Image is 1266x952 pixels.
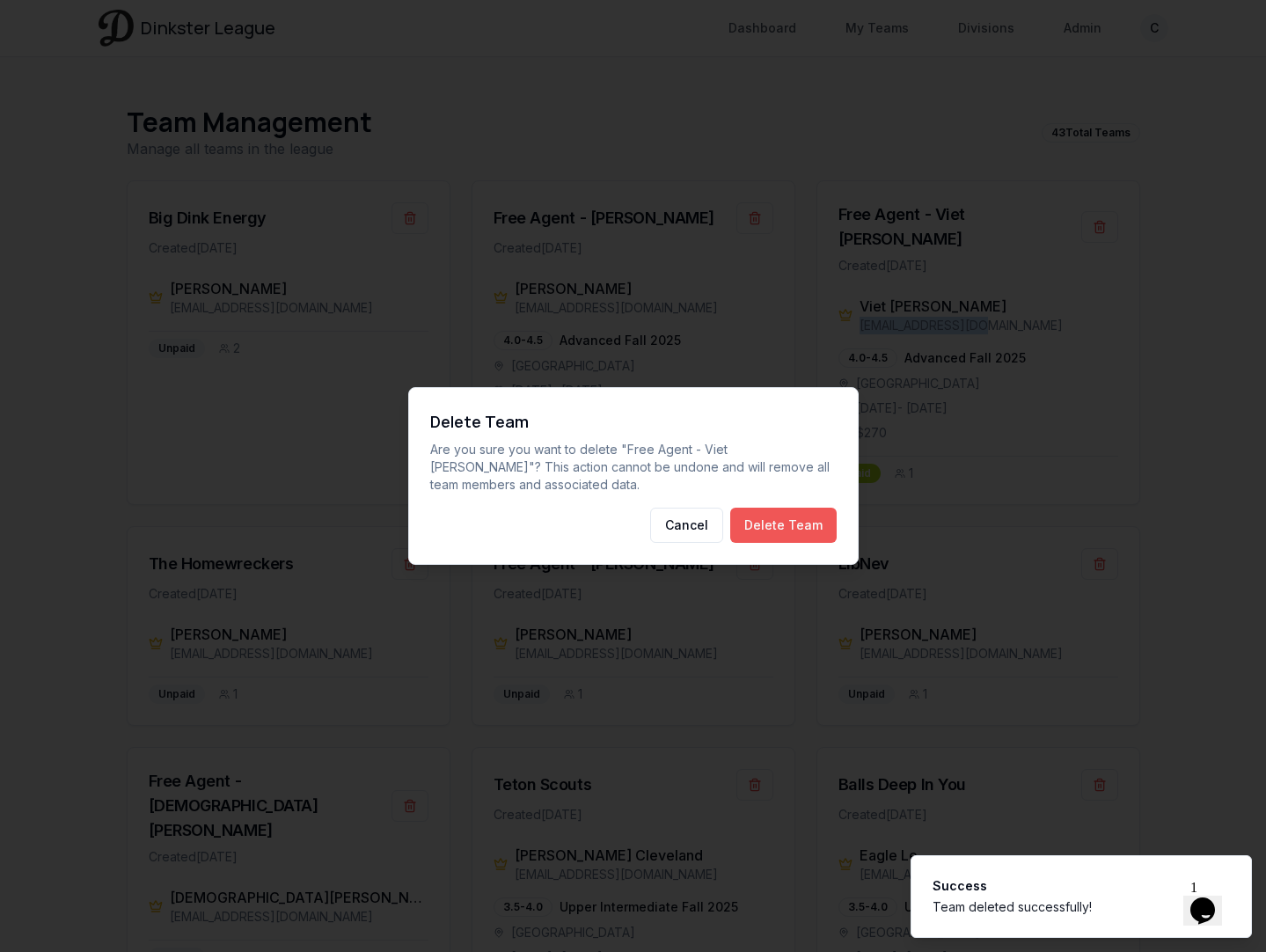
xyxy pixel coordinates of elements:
[730,508,837,543] button: Delete Team
[650,508,723,543] button: Cancel
[1183,873,1240,926] iframe: chat widget
[430,409,837,434] h2: Delete Team
[430,441,837,494] p: Are you sure you want to delete " Free Agent - Viet [PERSON_NAME] "? This action cannot be undone...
